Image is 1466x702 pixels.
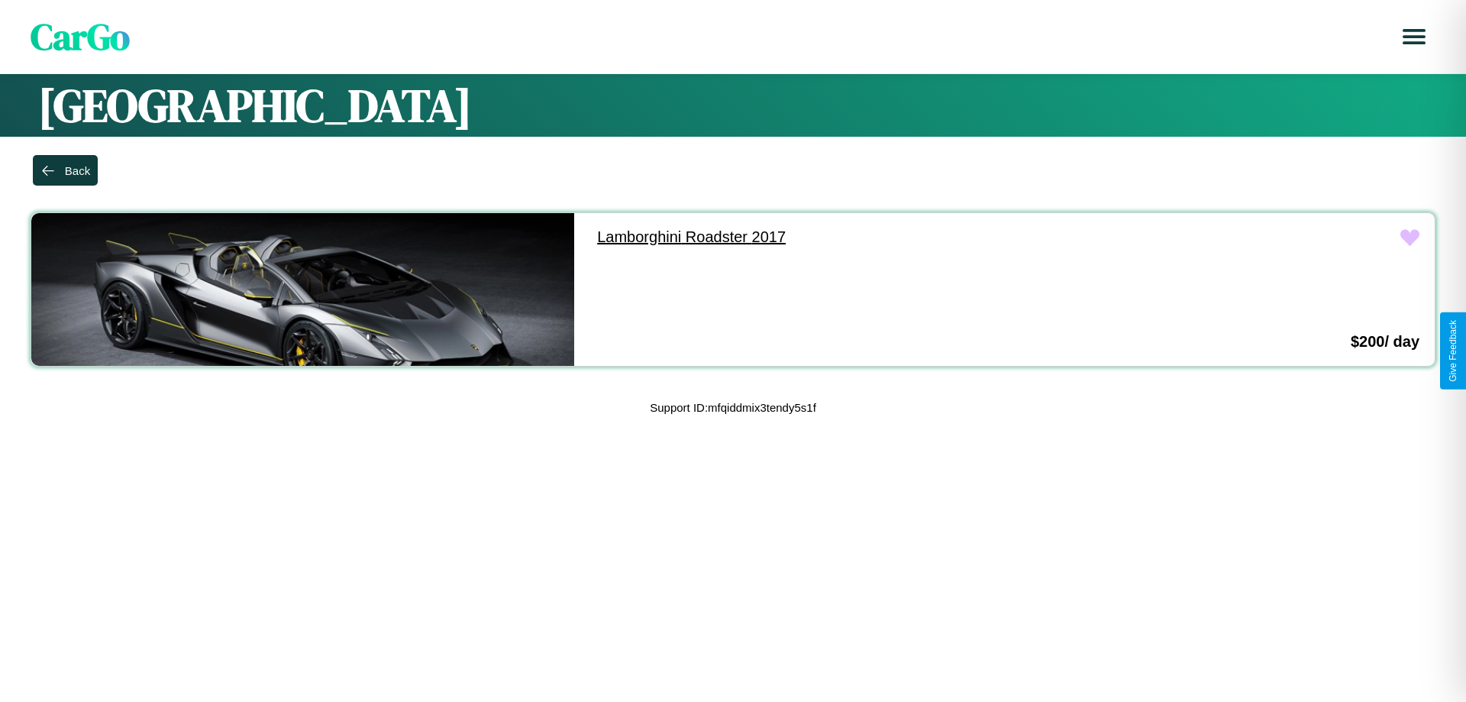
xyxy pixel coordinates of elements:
[65,164,90,177] div: Back
[582,213,1125,261] a: Lamborghini Roadster 2017
[650,397,816,418] p: Support ID: mfqiddmix3tendy5s1f
[1448,320,1458,382] div: Give Feedback
[38,74,1428,137] h1: [GEOGRAPHIC_DATA]
[33,155,98,186] button: Back
[31,11,130,62] span: CarGo
[1393,15,1435,58] button: Open menu
[1351,333,1419,351] h3: $ 200 / day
